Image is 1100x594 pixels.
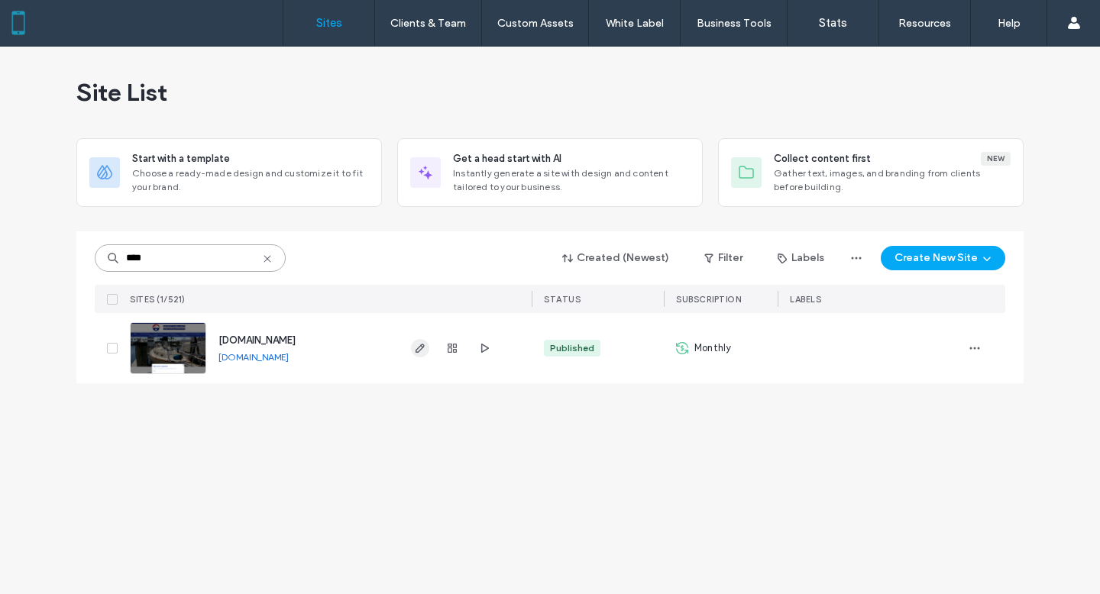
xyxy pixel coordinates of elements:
button: Filter [689,246,758,270]
span: Collect content first [774,151,871,166]
label: Business Tools [697,17,772,30]
button: Labels [764,246,838,270]
div: Published [550,341,594,355]
span: Choose a ready-made design and customize it to fit your brand. [132,166,369,194]
button: Created (Newest) [549,246,683,270]
span: Help [35,11,66,24]
span: Gather text, images, and branding from clients before building. [774,166,1011,194]
div: Get a head start with AIInstantly generate a site with design and content tailored to your business. [397,138,703,207]
label: White Label [606,17,664,30]
span: Start with a template [132,151,230,166]
label: Sites [316,16,342,30]
label: Stats [819,16,847,30]
div: Start with a templateChoose a ready-made design and customize it to fit your brand. [76,138,382,207]
span: LABELS [790,294,821,305]
label: Resources [898,17,951,30]
div: New [981,152,1011,166]
a: [DOMAIN_NAME] [218,351,289,363]
span: Monthly [694,341,731,356]
label: Clients & Team [390,17,466,30]
label: Custom Assets [497,17,574,30]
span: Site List [76,77,167,108]
span: SITES (1/521) [130,294,186,305]
span: STATUS [544,294,581,305]
span: SUBSCRIPTION [676,294,741,305]
span: Instantly generate a site with design and content tailored to your business. [453,166,690,194]
label: Help [998,17,1021,30]
span: Get a head start with AI [453,151,561,166]
a: [DOMAIN_NAME] [218,334,296,346]
button: Create New Site [881,246,1005,270]
div: Collect content firstNewGather text, images, and branding from clients before building. [718,138,1024,207]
